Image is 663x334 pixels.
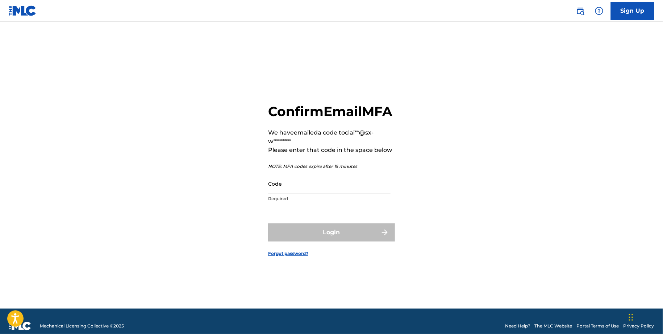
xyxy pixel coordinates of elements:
div: Help [592,4,606,18]
h2: Confirm Email MFA [268,103,395,120]
a: Public Search [573,4,588,18]
a: Need Help? [505,323,530,329]
a: Forgot password? [268,250,308,257]
a: Sign Up [611,2,654,20]
p: Please enter that code in the space below [268,146,395,154]
img: search [576,7,585,15]
img: logo [9,322,31,330]
img: MLC Logo [9,5,37,16]
p: NOTE: MFA codes expire after 15 minutes [268,163,395,170]
iframe: Chat Widget [627,299,663,334]
a: The MLC Website [535,323,572,329]
div: Drag [629,306,633,328]
span: Mechanical Licensing Collective © 2025 [40,323,124,329]
img: help [595,7,604,15]
a: Privacy Policy [624,323,654,329]
a: Portal Terms of Use [577,323,619,329]
p: Required [268,195,391,202]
